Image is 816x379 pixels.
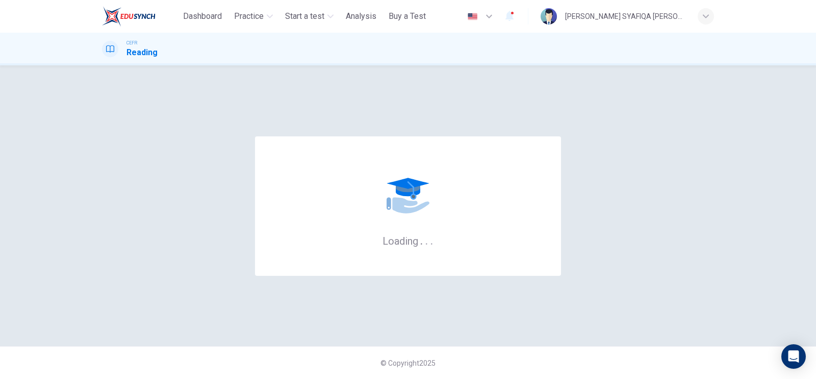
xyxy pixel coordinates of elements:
[281,7,338,26] button: Start a test
[285,10,324,22] span: Start a test
[430,231,433,248] h6: .
[425,231,428,248] h6: .
[382,234,433,247] h6: Loading
[126,39,137,46] span: CEFR
[781,344,806,369] div: Open Intercom Messenger
[565,10,685,22] div: [PERSON_NAME] SYAFIQA [PERSON_NAME]
[183,10,222,22] span: Dashboard
[342,7,380,26] button: Analysis
[346,10,376,22] span: Analysis
[102,6,179,27] a: ELTC logo
[420,231,423,248] h6: .
[179,7,226,26] button: Dashboard
[541,8,557,25] img: Profile picture
[234,10,264,22] span: Practice
[126,46,158,59] h1: Reading
[385,7,430,26] button: Buy a Test
[102,6,156,27] img: ELTC logo
[389,10,426,22] span: Buy a Test
[230,7,277,26] button: Practice
[466,13,479,20] img: en
[380,359,436,367] span: © Copyright 2025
